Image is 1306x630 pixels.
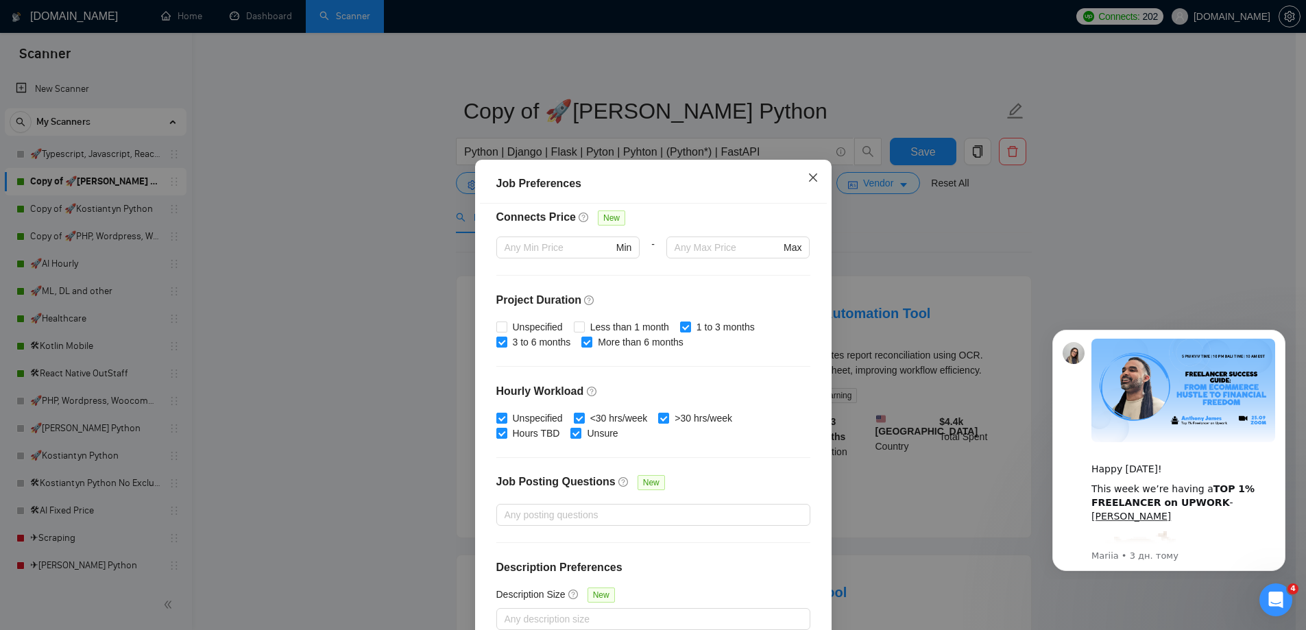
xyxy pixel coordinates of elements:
span: Hours TBD [507,426,566,441]
h4: Job Posting Questions [496,474,616,490]
span: Min [616,240,632,255]
iframe: Intercom live chat [1259,583,1292,616]
div: Job Preferences [496,175,810,192]
span: >30 hrs/week [669,411,738,426]
span: Less than 1 month [585,319,675,335]
h4: Description Preferences [496,559,810,576]
span: close [808,172,819,183]
h4: Project Duration [496,292,810,308]
iframe: Intercom notifications повідомлення [1032,317,1306,579]
span: 1 to 3 months [691,319,760,335]
span: question-circle [618,476,629,487]
span: 4 [1287,583,1298,594]
h4: Connects Price [496,209,576,226]
span: 3 to 6 months [507,335,577,350]
span: Max [784,240,801,255]
h4: Hourly Workload [496,383,810,400]
span: More than 6 months [592,335,689,350]
span: question-circle [579,212,590,223]
p: Message from Mariia, sent 3 дн. тому [60,232,243,245]
span: question-circle [587,386,598,397]
img: :excited: [60,213,147,300]
span: <30 hrs/week [585,411,653,426]
span: question-circle [568,589,579,600]
button: Close [795,160,832,197]
input: Any Min Price [505,240,614,255]
div: - [640,237,666,275]
input: Any Max Price [675,240,781,255]
span: New [638,475,665,490]
span: New [598,210,625,226]
span: Unsure [581,426,623,441]
span: Unspecified [507,319,568,335]
span: Unspecified [507,411,568,426]
span: question-circle [584,295,595,306]
h5: Description Size [496,587,566,602]
span: New [588,587,615,603]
